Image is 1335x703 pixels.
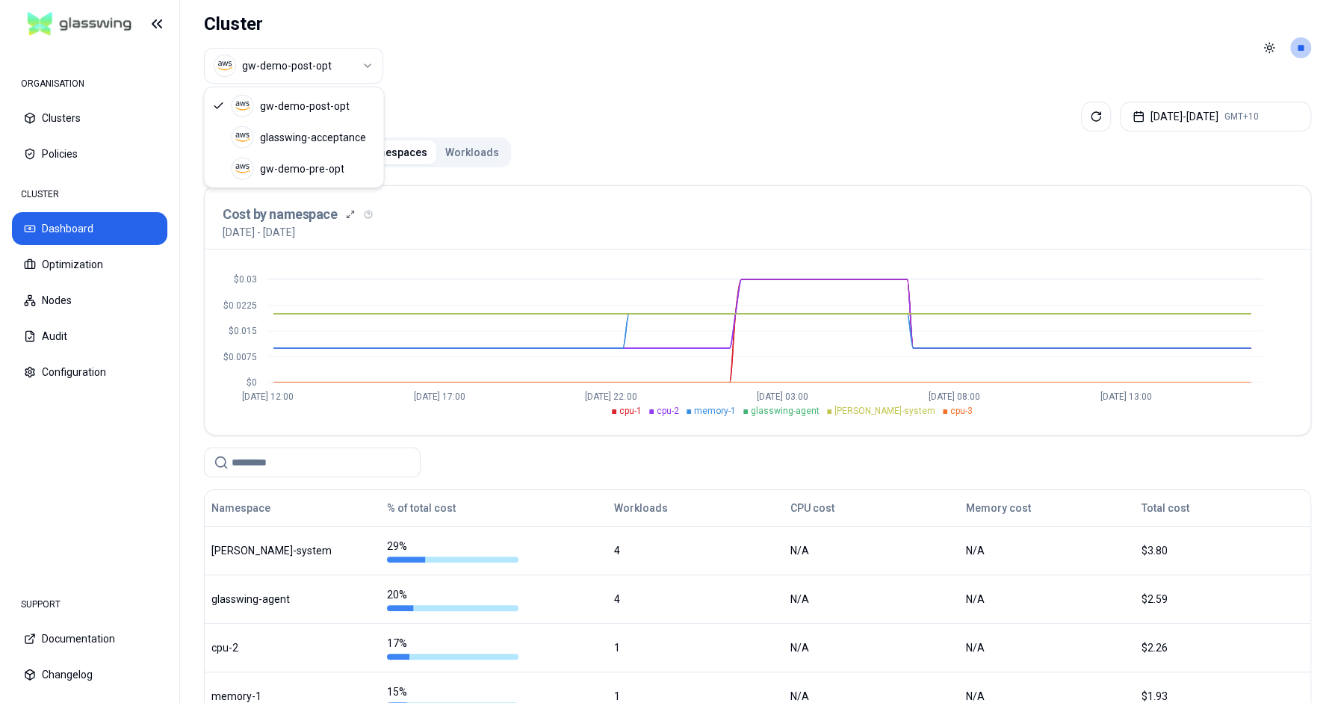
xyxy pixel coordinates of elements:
[260,99,350,114] div: gw-demo-post-opt
[235,130,250,145] img: aws
[235,99,250,114] img: aws
[235,161,250,176] img: aws
[260,161,344,176] div: gw-demo-pre-opt
[260,130,366,145] div: glasswing-acceptance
